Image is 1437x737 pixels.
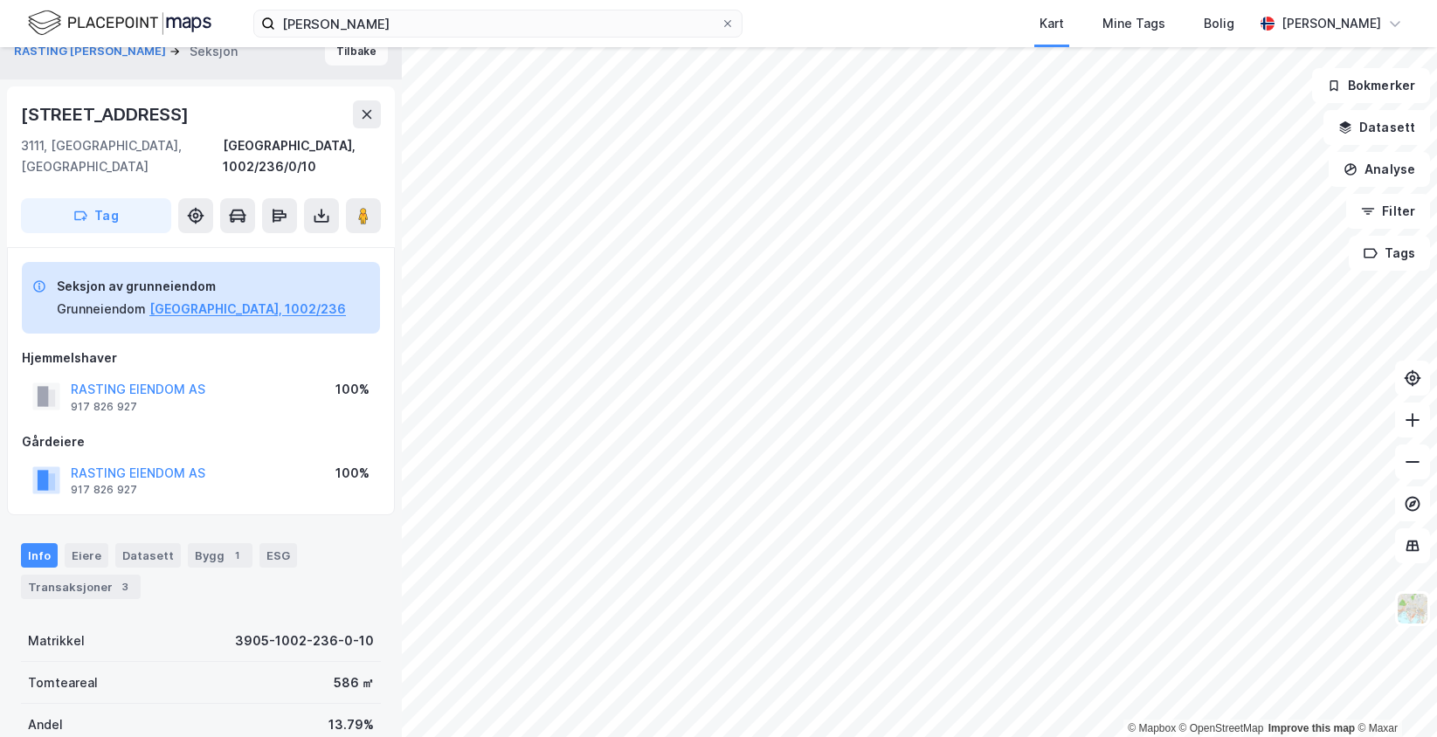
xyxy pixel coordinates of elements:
[21,198,171,233] button: Tag
[188,543,252,568] div: Bygg
[235,630,374,651] div: 3905-1002-236-0-10
[22,348,380,368] div: Hjemmelshaver
[190,41,238,62] div: Seksjon
[259,543,297,568] div: ESG
[1268,722,1355,734] a: Improve this map
[1102,13,1165,34] div: Mine Tags
[28,672,98,693] div: Tomteareal
[57,299,146,320] div: Grunneiendom
[149,299,346,320] button: [GEOGRAPHIC_DATA], 1002/236
[1350,653,1437,737] iframe: Chat Widget
[1323,110,1430,145] button: Datasett
[1346,194,1430,229] button: Filter
[21,543,58,568] div: Info
[1179,722,1264,734] a: OpenStreetMap
[223,135,381,177] div: [GEOGRAPHIC_DATA], 1002/236/0/10
[1040,13,1064,34] div: Kart
[335,463,370,484] div: 100%
[1282,13,1381,34] div: [PERSON_NAME]
[328,714,374,735] div: 13.79%
[28,714,63,735] div: Andel
[1349,236,1430,271] button: Tags
[71,483,137,497] div: 917 826 927
[1128,722,1176,734] a: Mapbox
[14,43,169,60] button: RASTING [PERSON_NAME]
[21,100,192,128] div: [STREET_ADDRESS]
[28,8,211,38] img: logo.f888ab2527a4732fd821a326f86c7f29.svg
[275,10,721,37] input: Søk på adresse, matrikkel, gårdeiere, leietakere eller personer
[116,578,134,596] div: 3
[71,400,137,414] div: 917 826 927
[1312,68,1430,103] button: Bokmerker
[57,276,346,297] div: Seksjon av grunneiendom
[1204,13,1234,34] div: Bolig
[1396,592,1429,625] img: Z
[28,630,85,651] div: Matrikkel
[1329,152,1430,187] button: Analyse
[65,543,108,568] div: Eiere
[21,575,141,599] div: Transaksjoner
[22,431,380,452] div: Gårdeiere
[335,379,370,400] div: 100%
[334,672,374,693] div: 586 ㎡
[21,135,223,177] div: 3111, [GEOGRAPHIC_DATA], [GEOGRAPHIC_DATA]
[228,547,245,564] div: 1
[115,543,181,568] div: Datasett
[325,38,388,65] button: Tilbake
